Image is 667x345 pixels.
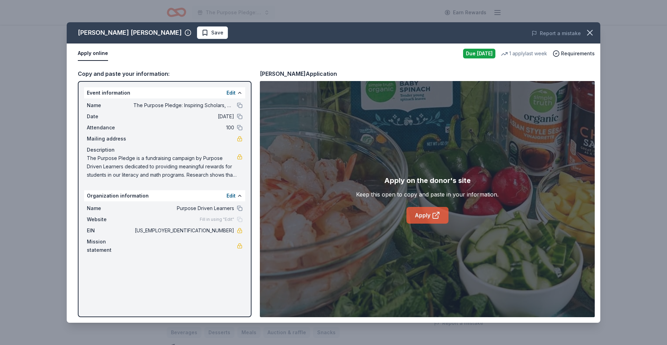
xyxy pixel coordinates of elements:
[87,112,133,121] span: Date
[561,49,595,58] span: Requirements
[200,217,234,222] span: Fill in using "Edit"
[197,26,228,39] button: Save
[211,29,223,37] span: Save
[87,204,133,212] span: Name
[87,135,133,143] span: Mailing address
[78,46,108,61] button: Apply online
[227,89,236,97] button: Edit
[87,101,133,110] span: Name
[133,226,234,235] span: [US_EMPLOYER_IDENTIFICATION_NUMBER]
[78,27,182,38] div: [PERSON_NAME] [PERSON_NAME]
[87,226,133,235] span: EIN
[532,29,581,38] button: Report a mistake
[406,207,448,224] a: Apply
[384,175,471,186] div: Apply on the donor's site
[87,154,237,179] span: The Purpose Pledge is a fundraising campaign by Purpose Driven Learners dedicated to providing me...
[356,190,499,199] div: Keep this open to copy and paste in your information.
[87,215,133,224] span: Website
[133,101,234,110] span: The Purpose Pledge: Inspiring Scholars, Rewarding Success
[84,87,245,98] div: Event information
[227,192,236,200] button: Edit
[133,123,234,132] span: 100
[78,69,252,78] div: Copy and paste your information:
[84,190,245,201] div: Organization information
[133,204,234,212] span: Purpose Driven Learners
[260,69,337,78] div: [PERSON_NAME] Application
[87,123,133,132] span: Attendance
[87,146,242,154] div: Description
[553,49,595,58] button: Requirements
[87,238,133,254] span: Mission statement
[463,49,495,58] div: Due [DATE]
[133,112,234,121] span: [DATE]
[501,49,547,58] div: 1 apply last week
